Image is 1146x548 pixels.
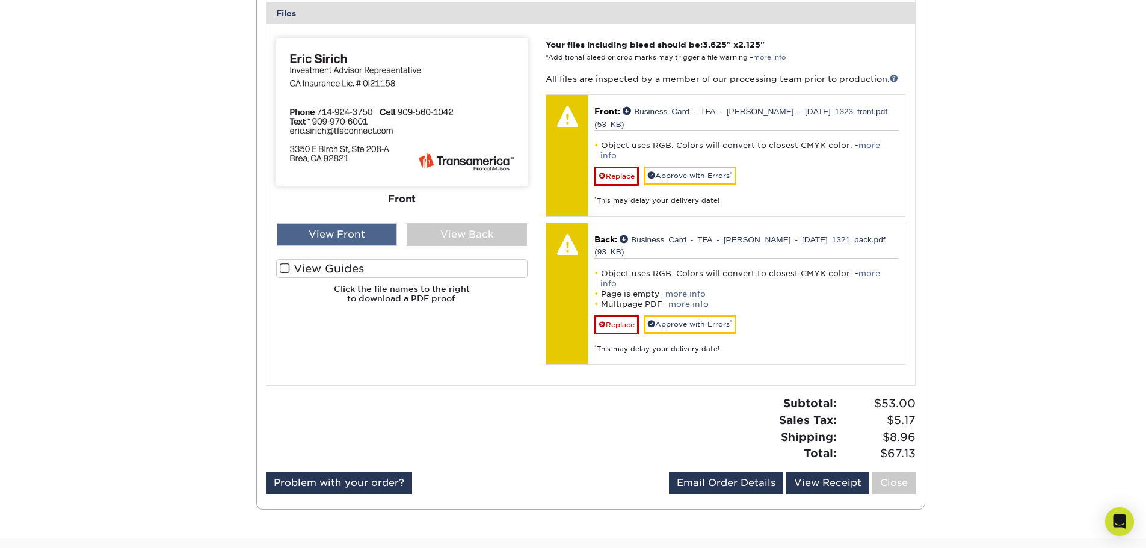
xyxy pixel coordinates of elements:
div: This may delay your delivery date! [594,334,898,354]
span: Front: [594,106,620,116]
a: Approve with Errors* [644,167,736,185]
div: View Front [277,223,397,246]
div: Files [266,2,915,24]
a: Replace [594,167,639,186]
div: View Back [407,223,527,246]
li: Object uses RGB. Colors will convert to closest CMYK color. - [594,140,898,161]
strong: Total: [804,446,837,460]
strong: Sales Tax: [779,413,837,426]
li: Page is empty - [594,289,898,299]
a: more info [600,141,880,160]
a: Problem with your order? [266,472,412,494]
li: Multipage PDF - [594,299,898,309]
div: This may delay your delivery date! [594,186,898,206]
a: more info [753,54,786,61]
strong: Your files including bleed should be: " x " [546,40,765,49]
span: 2.125 [738,40,760,49]
label: View Guides [276,259,528,278]
span: $5.17 [840,412,916,429]
div: Front [276,186,528,212]
a: Close [872,472,916,494]
strong: Shipping: [781,430,837,443]
h6: Click the file names to the right to download a PDF proof. [276,284,528,313]
span: Back: [594,235,617,244]
span: $53.00 [840,395,916,412]
a: Business Card - TFA - [PERSON_NAME] - [DATE] 1321 back.pdf (93 KB) [594,235,885,255]
a: Approve with Errors* [644,315,736,334]
a: Business Card - TFA - [PERSON_NAME] - [DATE] 1323 front.pdf (53 KB) [594,106,887,127]
a: View Receipt [786,472,869,494]
span: 3.625 [703,40,727,49]
a: more info [665,289,706,298]
strong: Subtotal: [783,396,837,410]
span: $67.13 [840,445,916,462]
p: All files are inspected by a member of our processing team prior to production. [546,73,905,85]
span: $8.96 [840,429,916,446]
small: *Additional bleed or crop marks may trigger a file warning – [546,54,786,61]
a: Email Order Details [669,472,783,494]
a: more info [668,300,709,309]
li: Object uses RGB. Colors will convert to closest CMYK color. - [594,268,898,289]
div: Open Intercom Messenger [1105,507,1134,536]
a: more info [600,269,880,288]
a: Replace [594,315,639,334]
